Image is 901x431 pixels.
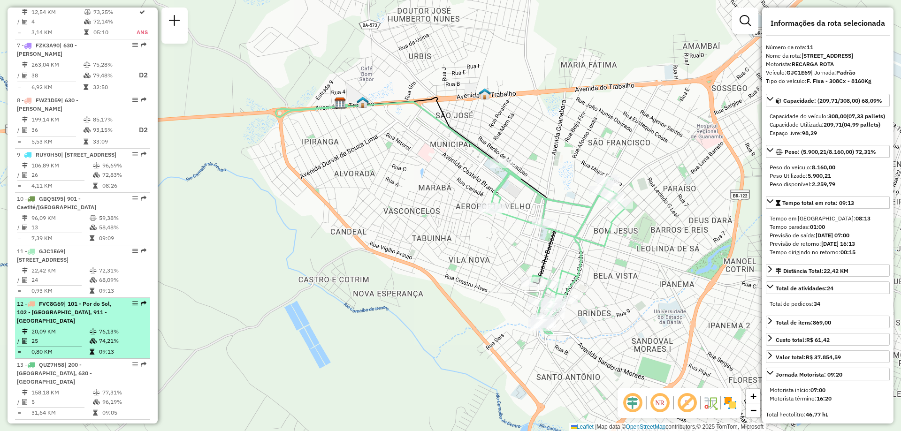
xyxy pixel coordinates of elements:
span: FWZ1D59 [36,97,61,104]
i: Tempo total em rota [90,288,94,294]
div: Tempo paradas: [770,223,886,231]
div: Peso Utilizado: [770,172,886,180]
td: 58,48% [99,223,146,232]
td: 79,48% [92,69,130,81]
i: % de utilização do peso [90,268,97,273]
strong: 308,00 [828,113,847,120]
td: 08:26 [102,181,146,190]
span: 11 - [17,248,69,263]
td: = [17,181,22,190]
div: Jornada Motorista: 09:20 [776,371,842,379]
div: Número da rota: [766,43,890,52]
i: Tempo total em rota [84,30,89,35]
a: Capacidade: (209,71/308,00) 68,09% [766,94,890,106]
img: Guanambi FAD [357,96,369,108]
td: 09:13 [99,347,146,356]
span: − [750,404,756,416]
span: GBQ5I95 [39,195,63,202]
span: RUY0H50 [36,151,61,158]
strong: 16:20 [817,395,832,402]
td: 75,28% [92,60,130,69]
strong: (07,33 pallets) [847,113,885,120]
td: / [17,397,22,407]
td: = [17,137,22,146]
em: Opções [132,151,138,157]
i: Rota otimizada [139,9,145,15]
strong: 00:15 [840,249,855,256]
span: 22,42 KM [824,267,848,274]
span: FVC8G69 [39,300,64,307]
i: Total de Atividades [22,127,28,133]
span: | [595,423,596,430]
i: Distância Total [22,215,28,221]
div: Total de atividades:24 [766,296,890,312]
td: 96,69% [102,161,146,170]
i: Distância Total [22,163,28,168]
td: 85,17% [92,115,130,124]
i: Total de Atividades [22,277,28,283]
td: 7,39 KM [31,234,89,243]
i: % de utilização da cubagem [93,399,100,405]
td: 96,19% [102,397,146,407]
div: Veículo: [766,68,890,77]
td: 38 [31,69,83,81]
span: Exibir rótulo [676,392,698,414]
td: = [17,234,22,243]
strong: 8.160,00 [812,164,835,171]
i: % de utilização do peso [84,117,91,122]
strong: 2.259,79 [812,181,835,188]
div: Previsão de retorno: [770,240,886,248]
div: Total de itens: [776,318,831,327]
a: Custo total:R$ 61,42 [766,333,890,346]
td: 74,21% [99,336,146,346]
td: = [17,286,22,295]
i: % de utilização do peso [84,9,91,15]
div: Capacidade Utilizada: [770,121,886,129]
div: Capacidade: (209,71/308,00) 68,09% [766,108,890,141]
strong: Padrão [836,69,855,76]
td: 24 [31,275,89,285]
i: % de utilização da cubagem [90,277,97,283]
span: Total de atividades: [776,285,833,292]
i: Distância Total [22,268,28,273]
strong: 5.900,21 [808,172,831,179]
img: Fluxo de ruas [703,395,718,410]
td: 199,14 KM [31,115,83,124]
div: Nome da rota: [766,52,890,60]
span: | [STREET_ADDRESS] [61,151,116,158]
div: Peso: (5.900,21/8.160,00) 72,31% [766,159,890,192]
i: % de utilização do peso [93,163,100,168]
span: 10 - [17,195,96,211]
span: Peso do veículo: [770,164,835,171]
i: % de utilização da cubagem [84,127,91,133]
i: % de utilização do peso [90,215,97,221]
a: Tempo total em rota: 09:13 [766,196,890,209]
strong: [STREET_ADDRESS] [802,52,853,59]
td: / [17,69,22,81]
td: 6,92 KM [31,83,83,92]
i: Total de Atividades [22,73,28,78]
a: Total de atividades:24 [766,281,890,294]
span: | 101 - Por do Sol, 102 - [GEOGRAPHIC_DATA], 911 - [GEOGRAPHIC_DATA] [17,300,112,324]
span: Tempo total em rota: 09:13 [782,199,854,206]
div: Peso disponível: [770,180,886,189]
i: % de utilização da cubagem [90,225,97,230]
div: Distância Total: [776,267,848,275]
strong: 07:00 [810,386,825,393]
a: Peso: (5.900,21/8.160,00) 72,31% [766,145,890,158]
a: Valor total:R$ 37.854,59 [766,350,890,363]
strong: 11 [807,44,813,51]
td: 33:09 [92,137,130,146]
span: 13 - [17,361,92,385]
i: % de utilização da cubagem [84,19,91,24]
strong: 46,77 hL [806,411,828,418]
div: Valor total: [776,353,841,362]
strong: 01:00 [810,223,825,230]
strong: GJC1E69 [786,69,811,76]
td: 25 [31,336,89,346]
td: 22,42 KM [31,266,89,275]
a: Leaflet [571,423,594,430]
td: 77,31% [102,388,146,397]
td: 5 [31,397,92,407]
td: 96,09 KM [31,213,89,223]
